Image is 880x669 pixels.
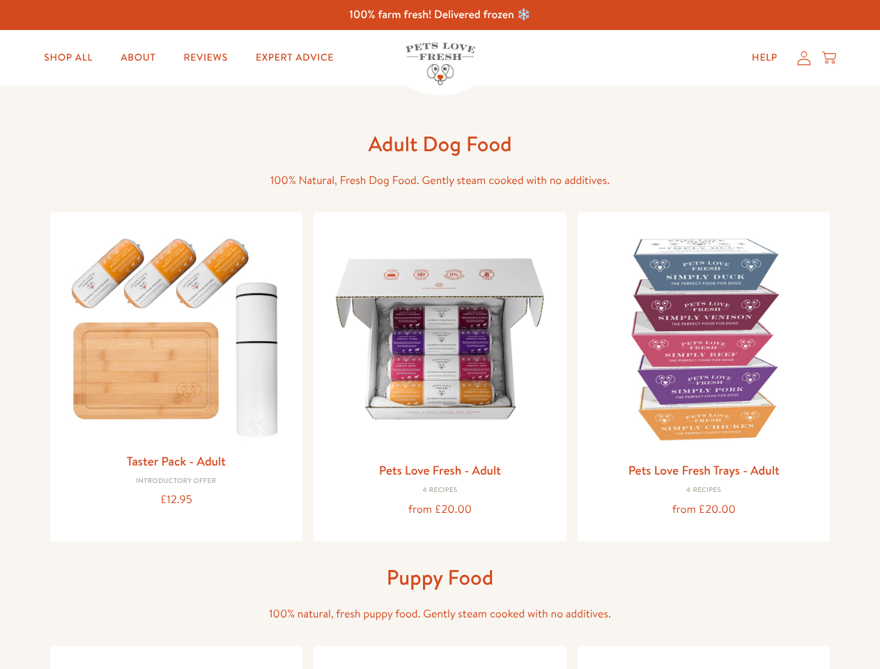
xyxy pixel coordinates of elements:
[217,130,663,157] h1: Adult Dog Food
[270,173,610,188] span: 100% Natural, Fresh Dog Food. Gently steam cooked with no additives.
[589,500,819,519] div: from £20.00
[61,224,292,445] img: Taster Pack - Adult
[217,564,663,591] h1: Puppy Food
[61,491,292,509] div: £12.95
[33,44,104,72] a: Shop All
[325,500,555,519] div: from £20.00
[109,44,167,72] a: About
[269,606,611,622] span: 100% natural, fresh puppy food. Gently steam cooked with no additives.
[127,452,226,470] a: Taster Pack - Adult
[741,44,789,72] a: Help
[325,224,555,454] img: Pets Love Fresh - Adult
[379,461,501,479] a: Pets Love Fresh - Adult
[325,486,555,495] div: 4 Recipes
[589,486,819,495] div: 4 Recipes
[61,477,292,486] div: Introductory Offer
[245,44,345,72] a: Expert Advice
[172,44,238,72] a: Reviews
[406,43,475,85] img: Pets Love Fresh
[589,224,819,454] img: Pets Love Fresh Trays - Adult
[628,461,780,479] a: Pets Love Fresh Trays - Adult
